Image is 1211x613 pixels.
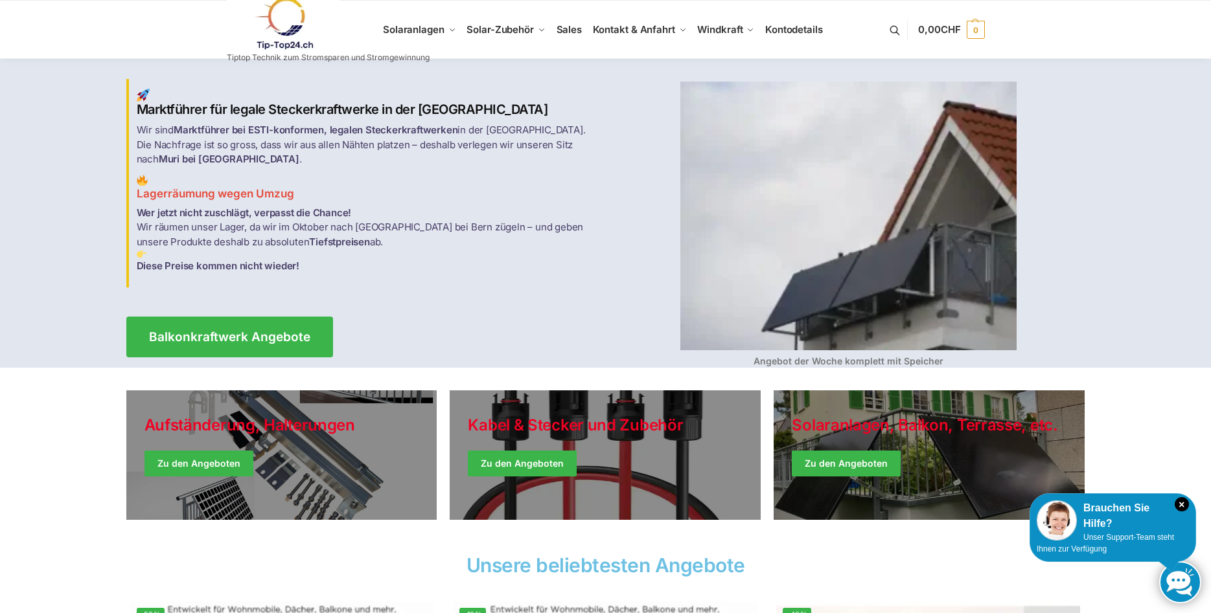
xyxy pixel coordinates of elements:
[557,23,582,36] span: Sales
[137,175,598,202] h3: Lagerräumung wegen Umzug
[697,23,743,36] span: Windkraft
[137,206,598,274] p: Wir räumen unser Lager, da wir im Oktober nach [GEOGRAPHIC_DATA] bei Bern zügeln – und geben unse...
[692,1,760,59] a: Windkraft
[774,390,1085,520] a: Winter Jackets
[587,1,692,59] a: Kontakt & Anfahrt
[1037,500,1189,531] div: Brauchen Sie Hilfe?
[1037,500,1077,541] img: Customer service
[309,236,369,248] strong: Tiefstpreisen
[1175,497,1189,511] i: Schließen
[227,54,430,61] p: Tiptop Technik zum Stromsparen und Stromgewinnung
[760,1,828,59] a: Kontodetails
[967,21,985,39] span: 0
[137,260,299,272] strong: Diese Preise kommen nicht wieder!
[467,23,534,36] span: Solar-Zubehör
[1037,533,1174,553] span: Unser Support-Team steht Ihnen zur Verfügung
[126,555,1085,575] h2: Unsere beliebtesten Angebote
[159,153,299,165] strong: Muri bei [GEOGRAPHIC_DATA]
[137,206,352,219] strong: Wer jetzt nicht zuschlägt, verpasst die Chance!
[137,249,146,259] img: Balkon-Terrassen-Kraftwerke 3
[461,1,551,59] a: Solar-Zubehör
[149,331,310,343] span: Balkonkraftwerk Angebote
[383,23,444,36] span: Solaranlagen
[174,124,457,136] strong: Marktführer bei ESTI-konformen, legalen Steckerkraftwerken
[137,175,148,186] img: Balkon-Terrassen-Kraftwerke 2
[137,89,150,102] img: Balkon-Terrassen-Kraftwerke 1
[918,23,960,36] span: 0,00
[593,23,675,36] span: Kontakt & Anfahrt
[918,10,984,49] a: 0,00CHF 0
[765,23,823,36] span: Kontodetails
[126,317,333,357] a: Balkonkraftwerk Angebote
[137,89,598,118] h2: Marktführer für legale Steckerkraftwerke in der [GEOGRAPHIC_DATA]
[754,355,943,366] strong: Angebot der Woche komplett mit Speicher
[450,390,761,520] a: Holiday Style
[126,390,437,520] a: Holiday Style
[941,23,961,36] span: CHF
[680,82,1017,350] img: Balkon-Terrassen-Kraftwerke 4
[551,1,587,59] a: Sales
[137,123,598,167] p: Wir sind in der [GEOGRAPHIC_DATA]. Die Nachfrage ist so gross, dass wir aus allen Nähten platzen ...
